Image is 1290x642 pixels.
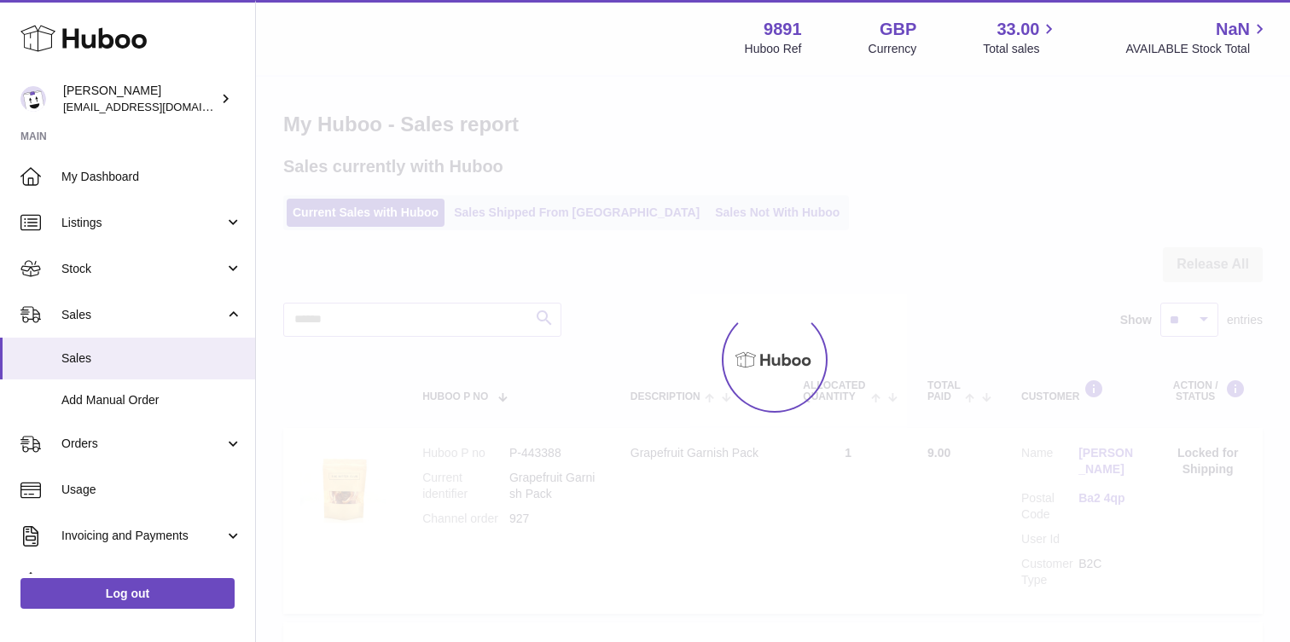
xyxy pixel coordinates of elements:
[61,392,242,408] span: Add Manual Order
[61,261,224,277] span: Stock
[869,41,917,57] div: Currency
[764,18,802,41] strong: 9891
[61,436,224,452] span: Orders
[61,215,224,231] span: Listings
[63,83,217,115] div: [PERSON_NAME]
[1216,18,1250,41] span: NaN
[983,41,1059,57] span: Total sales
[20,578,235,609] a: Log out
[20,86,46,112] img: ro@thebitterclub.co.uk
[1125,18,1270,57] a: NaN AVAILABLE Stock Total
[61,528,224,544] span: Invoicing and Payments
[61,482,242,498] span: Usage
[983,18,1059,57] a: 33.00 Total sales
[61,169,242,185] span: My Dashboard
[880,18,916,41] strong: GBP
[997,18,1039,41] span: 33.00
[745,41,802,57] div: Huboo Ref
[63,100,251,113] span: [EMAIL_ADDRESS][DOMAIN_NAME]
[61,307,224,323] span: Sales
[61,350,242,367] span: Sales
[1125,41,1270,57] span: AVAILABLE Stock Total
